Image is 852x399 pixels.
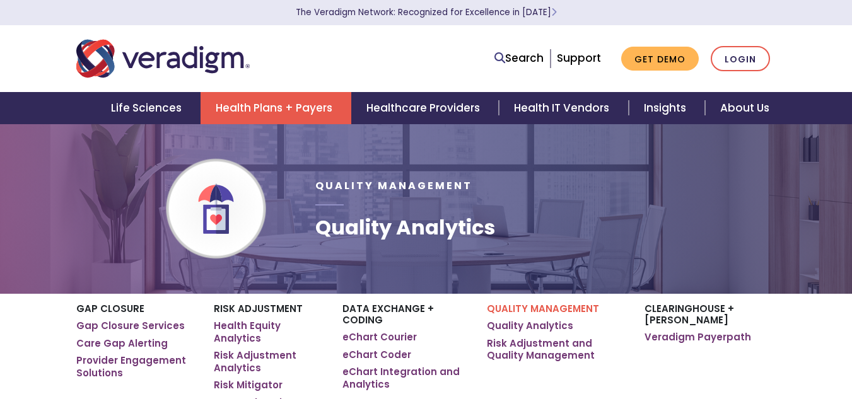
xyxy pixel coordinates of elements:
a: Support [557,50,601,66]
a: Risk Adjustment Analytics [214,349,324,374]
a: Get Demo [621,47,699,71]
a: Health IT Vendors [499,92,628,124]
a: Provider Engagement Solutions [76,354,195,379]
a: Care Gap Alerting [76,337,168,350]
a: Search [494,50,544,67]
a: The Veradigm Network: Recognized for Excellence in [DATE]Learn More [296,6,557,18]
h1: Quality Analytics [315,216,495,240]
a: Login [711,46,770,72]
span: Learn More [551,6,557,18]
a: About Us [705,92,785,124]
a: Risk Mitigator [214,379,283,391]
a: Healthcare Providers [351,92,499,124]
a: Life Sciences [96,92,201,124]
a: Risk Adjustment and Quality Management [487,337,626,362]
a: Health Plans + Payers [201,92,351,124]
a: Quality Analytics [487,320,573,332]
a: Insights [629,92,705,124]
a: eChart Courier [342,331,417,344]
a: Gap Closure Services [76,320,185,332]
a: eChart Coder [342,349,411,361]
a: Veradigm Payerpath [645,331,751,344]
a: Health Equity Analytics [214,320,324,344]
span: Quality Management [315,178,472,193]
a: eChart Integration and Analytics [342,366,467,390]
img: Veradigm logo [76,38,250,79]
